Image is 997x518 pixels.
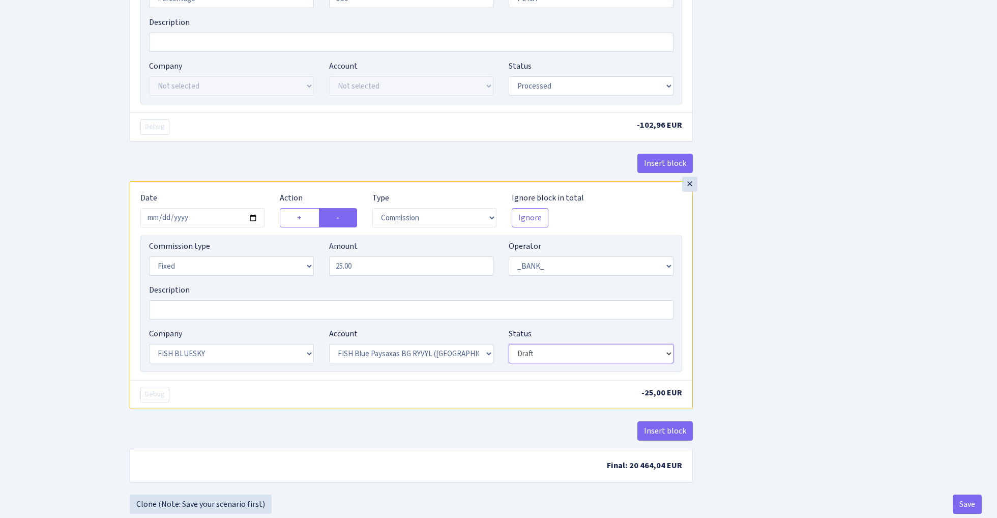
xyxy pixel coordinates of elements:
label: Type [372,192,389,204]
button: Insert block [637,421,693,441]
label: + [280,208,319,227]
label: Amount [329,240,358,252]
label: Company [149,60,182,72]
label: Date [140,192,157,204]
label: Description [149,16,190,28]
label: Action [280,192,303,204]
button: Debug [140,387,169,402]
span: Final: 20 464,04 EUR [607,460,682,471]
button: Debug [140,119,169,135]
a: Clone (Note: Save your scenario first) [130,495,272,514]
label: Commission type [149,240,210,252]
label: Ignore block in total [512,192,584,204]
button: Ignore [512,208,548,227]
label: Account [329,328,358,340]
label: Account [329,60,358,72]
label: Company [149,328,182,340]
label: - [319,208,357,227]
span: -25,00 EUR [641,387,682,398]
button: Save [953,495,982,514]
span: -102,96 EUR [637,120,682,131]
label: Operator [509,240,541,252]
label: Description [149,284,190,296]
button: Insert block [637,154,693,173]
div: × [682,177,697,192]
label: Status [509,328,532,340]
label: Status [509,60,532,72]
